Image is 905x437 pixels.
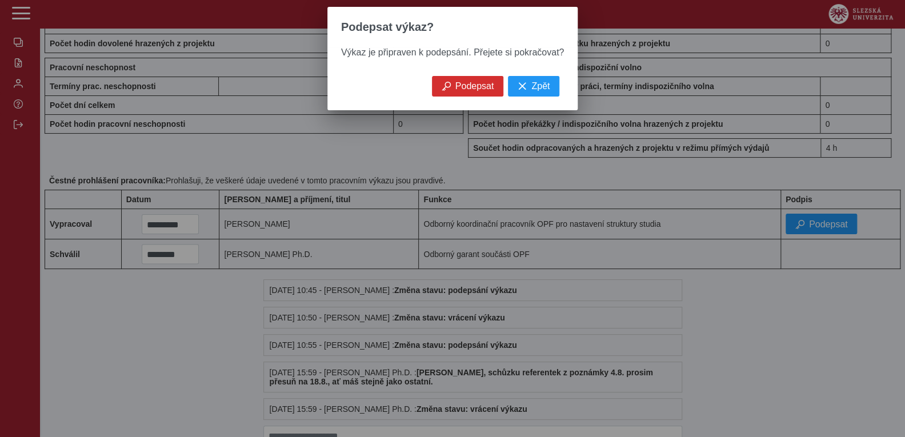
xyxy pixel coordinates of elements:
span: Výkaz je připraven k podepsání. Přejete si pokračovat? [341,47,564,57]
span: Podepsat [455,81,494,91]
button: Podepsat [432,76,504,97]
span: Podepsat výkaz? [341,21,434,34]
button: Zpět [508,76,559,97]
span: Zpět [531,81,550,91]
